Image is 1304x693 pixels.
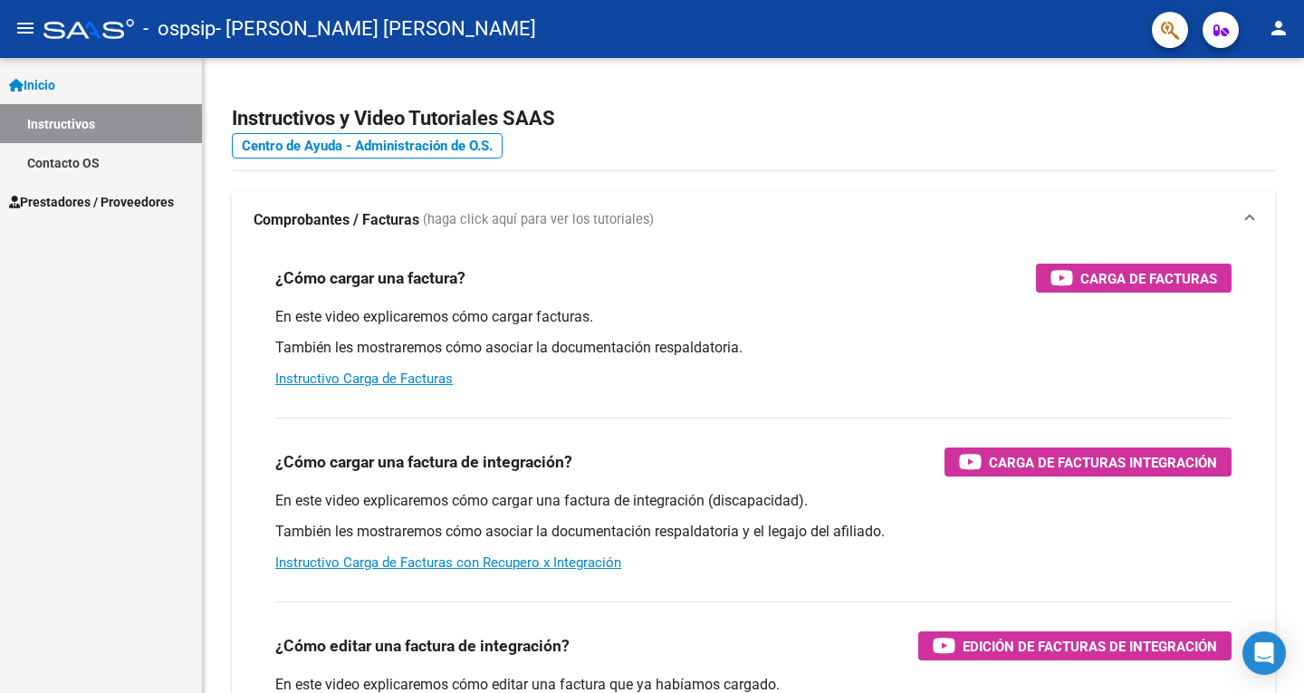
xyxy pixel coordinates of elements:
p: También les mostraremos cómo asociar la documentación respaldatoria y el legajo del afiliado. [275,522,1232,542]
button: Carga de Facturas Integración [944,448,1232,476]
p: En este video explicaremos cómo cargar facturas. [275,307,1232,327]
button: Edición de Facturas de integración [918,631,1232,660]
mat-icon: menu [14,17,36,39]
button: Carga de Facturas [1036,264,1232,293]
mat-expansion-panel-header: Comprobantes / Facturas (haga click aquí para ver los tutoriales) [232,191,1275,249]
span: - [PERSON_NAME] [PERSON_NAME] [216,9,536,49]
span: Carga de Facturas [1080,267,1217,290]
mat-icon: person [1268,17,1290,39]
span: (haga click aquí para ver los tutoriales) [423,210,654,230]
p: También les mostraremos cómo asociar la documentación respaldatoria. [275,338,1232,358]
h3: ¿Cómo editar una factura de integración? [275,633,570,659]
span: Carga de Facturas Integración [989,451,1217,474]
p: En este video explicaremos cómo cargar una factura de integración (discapacidad). [275,491,1232,511]
strong: Comprobantes / Facturas [254,210,419,230]
span: Edición de Facturas de integración [963,635,1217,658]
a: Centro de Ayuda - Administración de O.S. [232,133,503,159]
h2: Instructivos y Video Tutoriales SAAS [232,101,1275,136]
a: Instructivo Carga de Facturas con Recupero x Integración [275,554,621,571]
div: Open Intercom Messenger [1242,631,1286,675]
span: Prestadores / Proveedores [9,192,174,212]
span: Inicio [9,75,55,95]
h3: ¿Cómo cargar una factura de integración? [275,449,572,475]
h3: ¿Cómo cargar una factura? [275,265,465,291]
a: Instructivo Carga de Facturas [275,371,453,387]
span: - ospsip [143,9,216,49]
